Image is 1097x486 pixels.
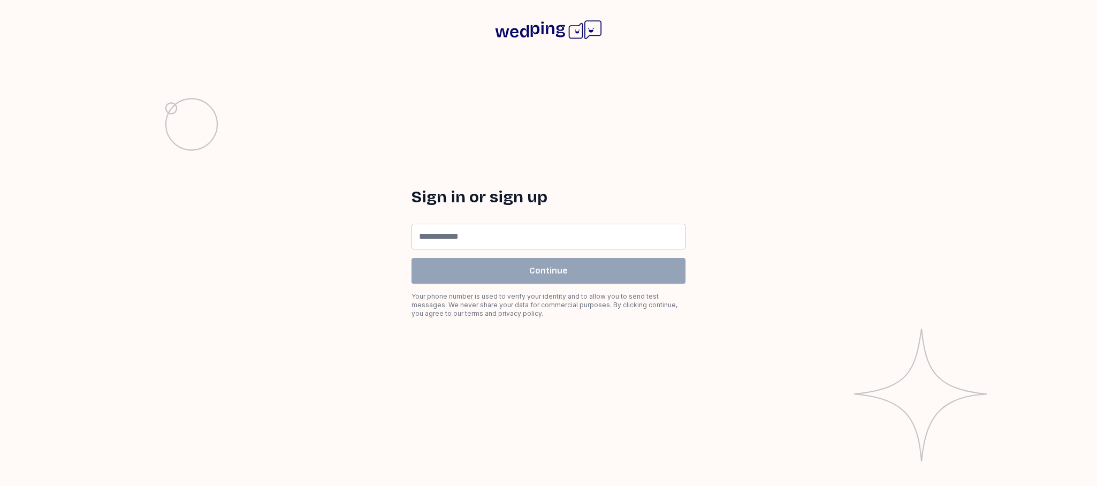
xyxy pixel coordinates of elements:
span: Continue [529,264,568,277]
a: privacy policy [498,309,542,317]
div: Your phone number is used to verify your identity and to allow you to send test messages. We neve... [412,292,685,318]
h1: Sign in or sign up [412,187,685,207]
a: terms [465,309,483,317]
button: Continue [412,258,685,284]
